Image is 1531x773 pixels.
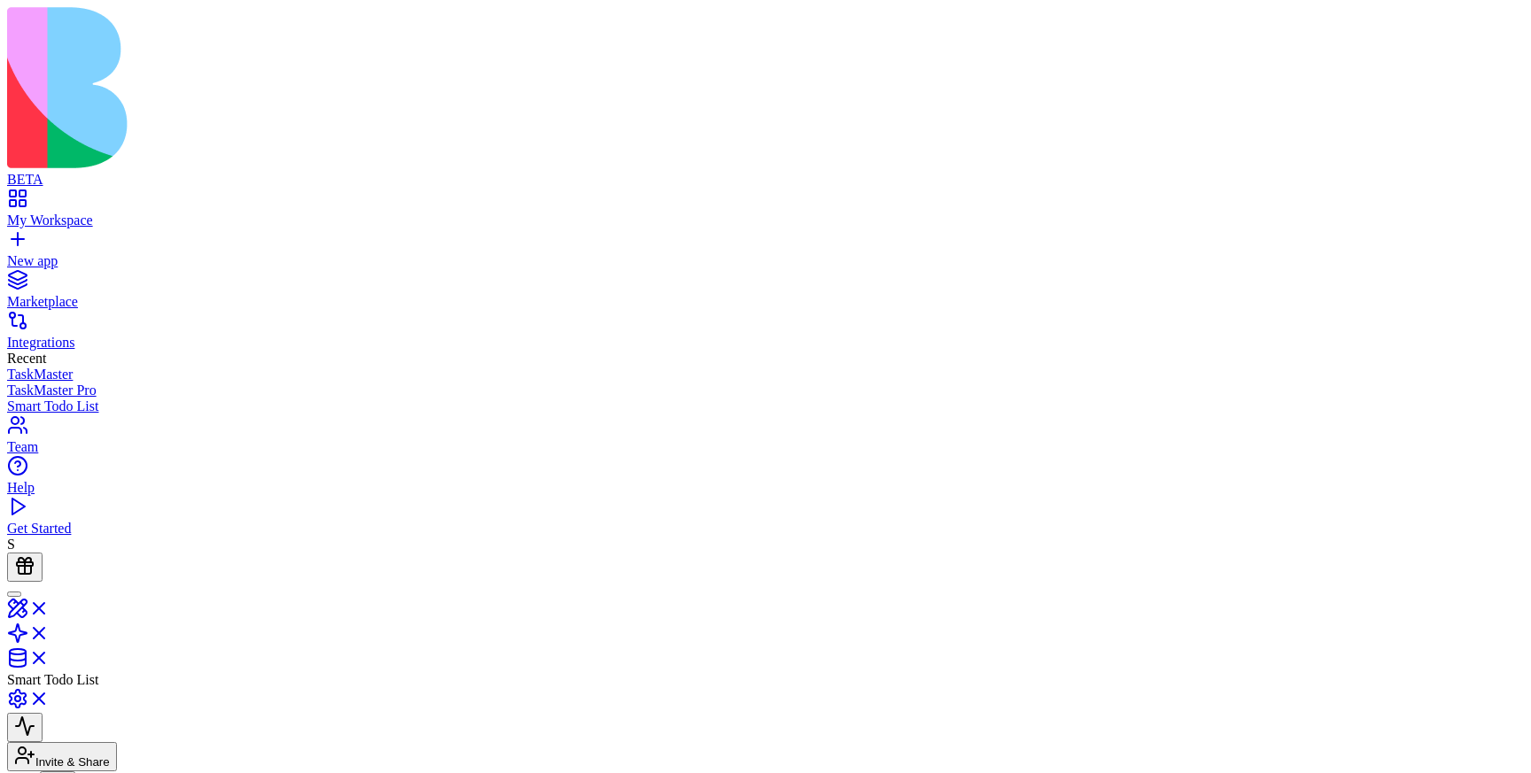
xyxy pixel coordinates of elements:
span: Smart Todo List [7,672,98,687]
div: Team [7,439,1524,455]
div: Help [7,480,1524,496]
a: Marketplace [7,278,1524,310]
button: Invite & Share [7,742,117,771]
div: Marketplace [7,294,1524,310]
div: Integrations [7,335,1524,351]
a: Team [7,423,1524,455]
a: Smart Todo List [7,398,1524,414]
img: logo [7,7,719,168]
div: New app [7,253,1524,269]
a: Get Started [7,505,1524,537]
span: Recent [7,351,46,366]
a: TaskMaster Pro [7,383,1524,398]
a: My Workspace [7,197,1524,228]
a: Integrations [7,319,1524,351]
span: S [7,537,15,552]
a: New app [7,237,1524,269]
a: BETA [7,156,1524,188]
a: TaskMaster [7,367,1524,383]
div: Get Started [7,521,1524,537]
div: BETA [7,172,1524,188]
div: My Workspace [7,213,1524,228]
a: Help [7,464,1524,496]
